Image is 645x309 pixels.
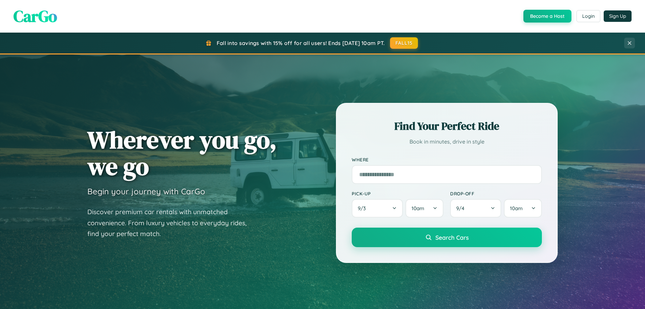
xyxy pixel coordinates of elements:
[87,186,205,196] h3: Begin your journey with CarGo
[604,10,632,22] button: Sign Up
[352,119,542,133] h2: Find Your Perfect Ride
[352,228,542,247] button: Search Cars
[358,205,369,211] span: 9 / 3
[217,40,385,46] span: Fall into savings with 15% off for all users! Ends [DATE] 10am PT.
[352,199,403,218] button: 9/3
[87,206,255,239] p: Discover premium car rentals with unmatched convenience. From luxury vehicles to everyday rides, ...
[504,199,542,218] button: 10am
[435,234,469,241] span: Search Cars
[390,37,418,49] button: FALL15
[352,157,542,162] label: Where
[352,137,542,147] p: Book in minutes, drive in style
[510,205,523,211] span: 10am
[412,205,424,211] span: 10am
[450,199,501,218] button: 9/4
[576,10,600,22] button: Login
[352,191,443,196] label: Pick-up
[13,5,57,27] span: CarGo
[405,199,443,218] button: 10am
[456,205,468,211] span: 9 / 4
[87,126,277,180] h1: Wherever you go, we go
[523,10,571,23] button: Become a Host
[450,191,542,196] label: Drop-off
